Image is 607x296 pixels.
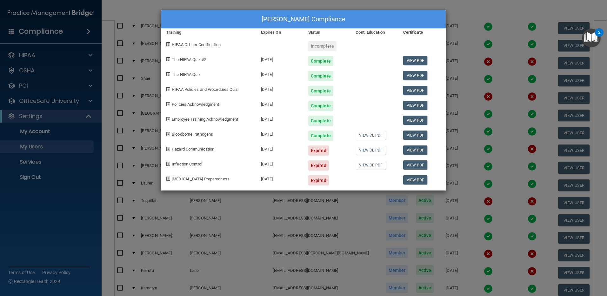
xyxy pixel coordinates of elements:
[172,147,214,151] span: Hazard Communication
[403,131,428,140] a: View PDF
[403,86,428,95] a: View PDF
[356,160,386,170] a: View CE PDF
[308,86,333,96] div: Complete
[403,160,428,170] a: View PDF
[398,29,446,36] div: Certificate
[256,126,303,141] div: [DATE]
[403,175,428,185] a: View PDF
[403,116,428,125] a: View PDF
[172,72,200,77] span: The HIPAA Quiz
[403,71,428,80] a: View PDF
[256,171,303,185] div: [DATE]
[172,117,238,122] span: Employee Training Acknowledgment
[582,29,601,47] button: Open Resource Center, 2 new notifications
[351,29,398,36] div: Cont. Education
[172,177,230,181] span: [MEDICAL_DATA] Preparedness
[308,116,333,126] div: Complete
[172,132,213,137] span: Bloodborne Pathogens
[172,57,206,62] span: The HIPAA Quiz #2
[598,32,600,41] div: 2
[308,71,333,81] div: Complete
[172,102,219,107] span: Policies Acknowledgment
[308,101,333,111] div: Complete
[256,29,303,36] div: Expires On
[256,141,303,156] div: [DATE]
[161,10,446,29] div: [PERSON_NAME] Compliance
[308,131,333,141] div: Complete
[403,56,428,65] a: View PDF
[403,145,428,155] a: View PDF
[308,175,329,185] div: Expired
[256,156,303,171] div: [DATE]
[256,111,303,126] div: [DATE]
[308,145,329,156] div: Expired
[161,29,256,36] div: Training
[172,87,237,92] span: HIPAA Policies and Procedures Quiz
[356,145,386,155] a: View CE PDF
[256,51,303,66] div: [DATE]
[256,96,303,111] div: [DATE]
[256,81,303,96] div: [DATE]
[172,162,202,166] span: Infection Control
[308,56,333,66] div: Complete
[256,66,303,81] div: [DATE]
[308,41,337,51] div: Incomplete
[308,160,329,171] div: Expired
[172,42,221,47] span: HIPAA Officer Certification
[356,131,386,140] a: View CE PDF
[403,101,428,110] a: View PDF
[303,29,351,36] div: Status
